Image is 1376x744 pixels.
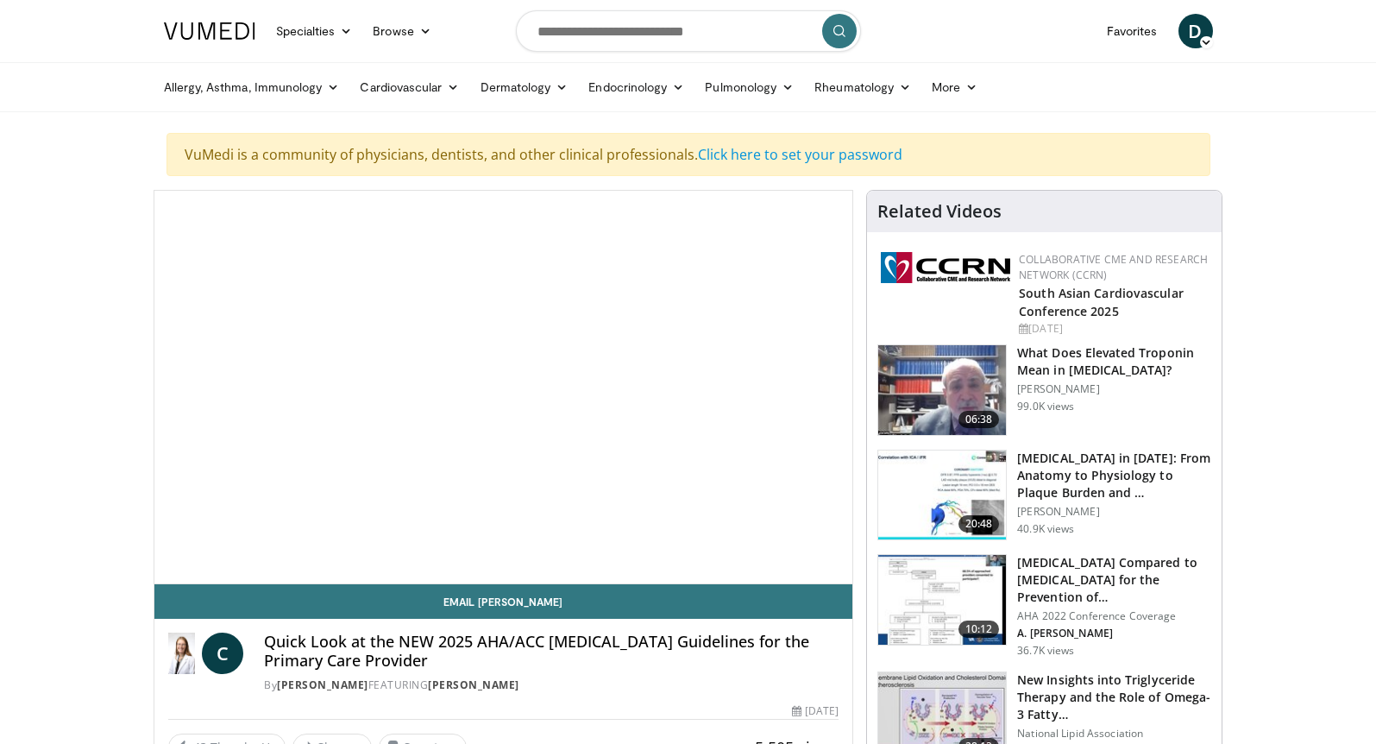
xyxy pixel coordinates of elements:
[264,678,839,693] div: By FEATURING
[1017,505,1211,519] p: [PERSON_NAME]
[578,70,694,104] a: Endocrinology
[1017,609,1211,623] p: AHA 2022 Conference Coverage
[1017,727,1211,741] p: National Lipid Association
[804,70,921,104] a: Rheumatology
[881,252,1010,283] img: a04ee3ba-8487-4636-b0fb-5e8d268f3737.png.150x105_q85_autocrop_double_scale_upscale_version-0.2.png
[958,515,1000,533] span: 20:48
[1017,554,1211,606] h3: [MEDICAL_DATA] Compared to [MEDICAL_DATA] for the Prevention of…
[1017,627,1211,640] p: A. [PERSON_NAME]
[349,70,469,104] a: Cardiovascular
[266,14,363,48] a: Specialties
[1178,14,1213,48] a: D
[921,70,988,104] a: More
[1019,321,1208,337] div: [DATE]
[264,633,839,670] h4: Quick Look at the NEW 2025 AHA/ACC [MEDICAL_DATA] Guidelines for the Primary Care Provider
[1096,14,1168,48] a: Favorites
[877,344,1211,436] a: 06:38 What Does Elevated Troponin Mean in [MEDICAL_DATA]? [PERSON_NAME] 99.0K views
[362,14,442,48] a: Browse
[1017,450,1211,501] h3: [MEDICAL_DATA] in [DATE]: From Anatomy to Physiology to Plaque Burden and …
[1019,252,1208,282] a: Collaborative CME and Research Network (CCRN)
[202,633,243,674] a: C
[1017,671,1211,723] h3: New Insights into Triglyceride Therapy and the Role of Omega-3 Fatty…
[470,70,579,104] a: Dermatology
[428,678,519,692] a: [PERSON_NAME]
[1017,382,1211,396] p: [PERSON_NAME]
[694,70,804,104] a: Pulmonology
[877,450,1211,541] a: 20:48 [MEDICAL_DATA] in [DATE]: From Anatomy to Physiology to Plaque Burden and … [PERSON_NAME] 4...
[698,145,902,164] a: Click here to set your password
[164,22,255,40] img: VuMedi Logo
[792,703,839,719] div: [DATE]
[878,555,1006,645] img: 7c0f9b53-1609-4588-8498-7cac8464d722.150x105_q85_crop-smart_upscale.jpg
[1017,644,1074,658] p: 36.7K views
[958,621,1000,638] span: 10:12
[277,678,368,692] a: [PERSON_NAME]
[877,201,1002,222] h4: Related Videos
[1017,522,1074,536] p: 40.9K views
[1017,400,1074,413] p: 99.0K views
[167,133,1210,176] div: VuMedi is a community of physicians, dentists, and other clinical professionals.
[516,10,861,52] input: Search topics, interventions
[154,70,350,104] a: Allergy, Asthma, Immunology
[1017,344,1211,379] h3: What Does Elevated Troponin Mean in [MEDICAL_DATA]?
[168,633,196,674] img: Dr. Catherine P. Benziger
[878,345,1006,435] img: 98daf78a-1d22-4ebe-927e-10afe95ffd94.150x105_q85_crop-smart_upscale.jpg
[878,451,1006,540] img: 823da73b-7a00-425d-bb7f-45c8b03b10c3.150x105_q85_crop-smart_upscale.jpg
[1019,285,1184,319] a: South Asian Cardiovascular Conference 2025
[154,584,853,619] a: Email [PERSON_NAME]
[154,191,853,584] video-js: Video Player
[877,554,1211,658] a: 10:12 [MEDICAL_DATA] Compared to [MEDICAL_DATA] for the Prevention of… AHA 2022 Conference Covera...
[958,411,1000,428] span: 06:38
